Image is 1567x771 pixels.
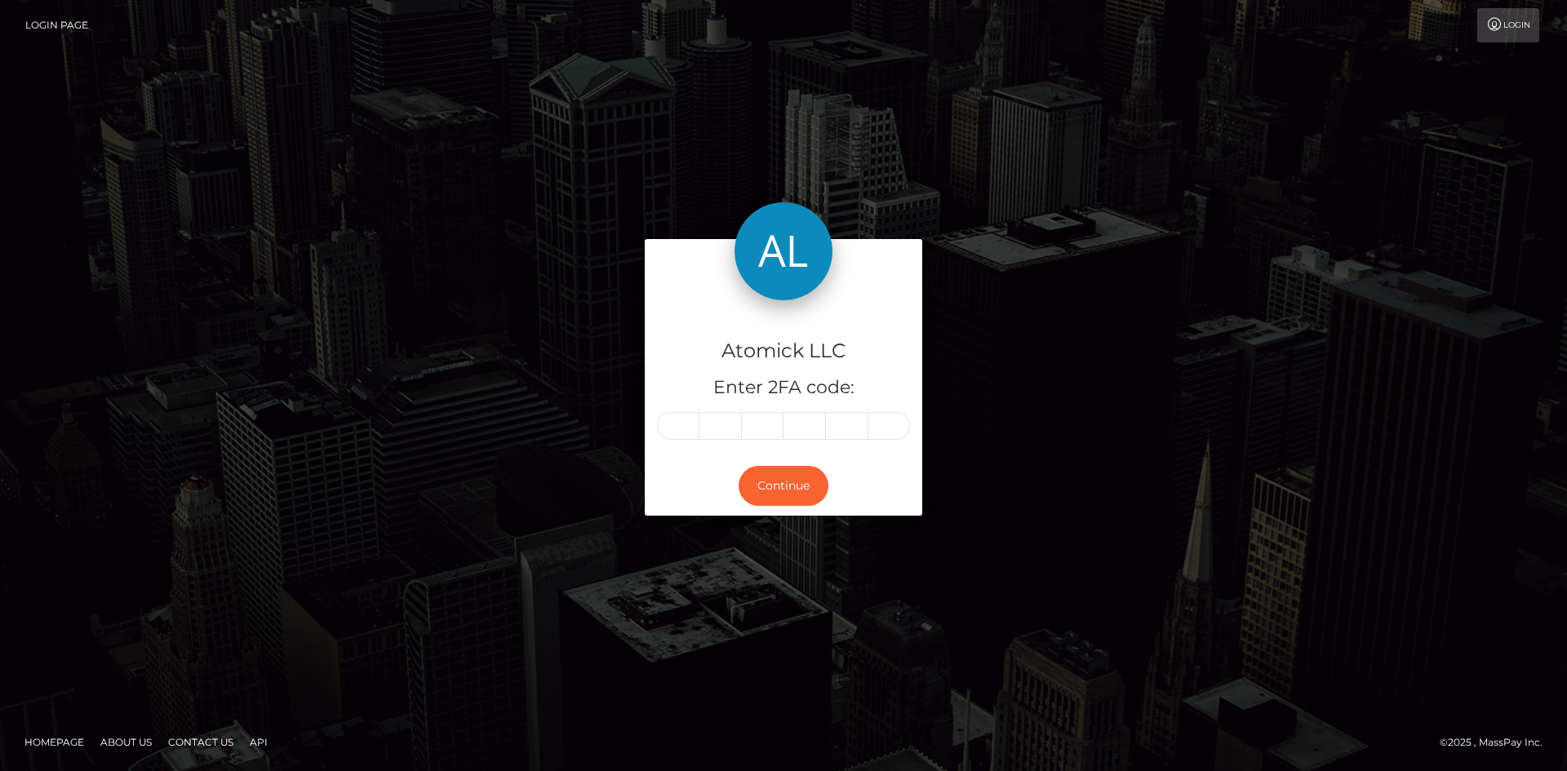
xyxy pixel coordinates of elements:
[25,8,88,42] a: Login Page
[1477,8,1539,42] a: Login
[1440,733,1555,751] div: © 2025 , MassPay Inc.
[657,375,910,401] h5: Enter 2FA code:
[739,466,828,506] button: Continue
[94,729,158,755] a: About Us
[162,729,240,755] a: Contact Us
[735,202,832,300] img: Atomick LLC
[243,729,274,755] a: API
[657,337,910,366] h4: Atomick LLC
[18,729,91,755] a: Homepage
